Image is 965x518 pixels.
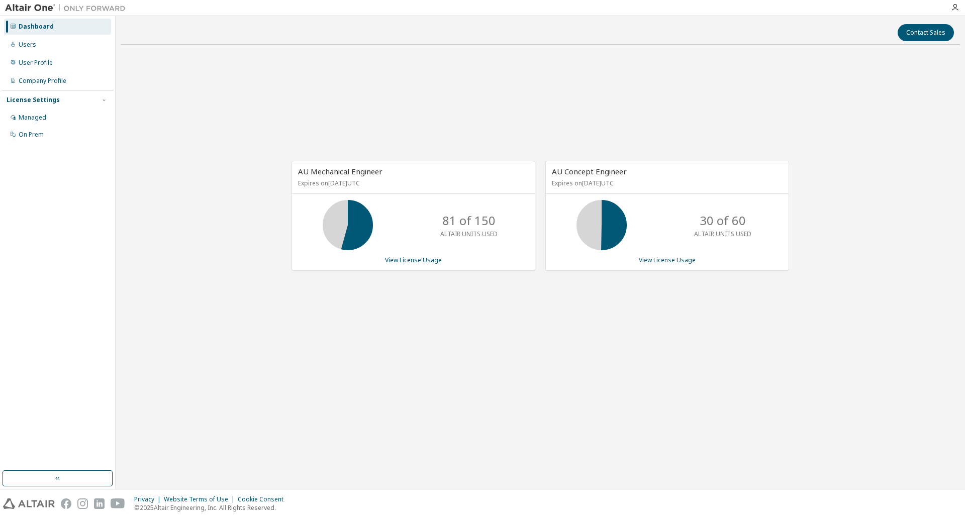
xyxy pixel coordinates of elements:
[5,3,131,13] img: Altair One
[19,23,54,31] div: Dashboard
[898,24,954,41] button: Contact Sales
[19,114,46,122] div: Managed
[134,495,164,503] div: Privacy
[694,230,751,238] p: ALTAIR UNITS USED
[164,495,238,503] div: Website Terms of Use
[700,212,746,229] p: 30 of 60
[19,41,36,49] div: Users
[298,179,526,187] p: Expires on [DATE] UTC
[94,498,105,509] img: linkedin.svg
[7,96,60,104] div: License Settings
[19,77,66,85] div: Company Profile
[19,131,44,139] div: On Prem
[442,212,496,229] p: 81 of 150
[238,495,289,503] div: Cookie Consent
[19,59,53,67] div: User Profile
[298,166,382,176] span: AU Mechanical Engineer
[77,498,88,509] img: instagram.svg
[639,256,696,264] a: View License Usage
[3,498,55,509] img: altair_logo.svg
[552,166,627,176] span: AU Concept Engineer
[111,498,125,509] img: youtube.svg
[385,256,442,264] a: View License Usage
[552,179,780,187] p: Expires on [DATE] UTC
[440,230,498,238] p: ALTAIR UNITS USED
[61,498,71,509] img: facebook.svg
[134,503,289,512] p: © 2025 Altair Engineering, Inc. All Rights Reserved.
